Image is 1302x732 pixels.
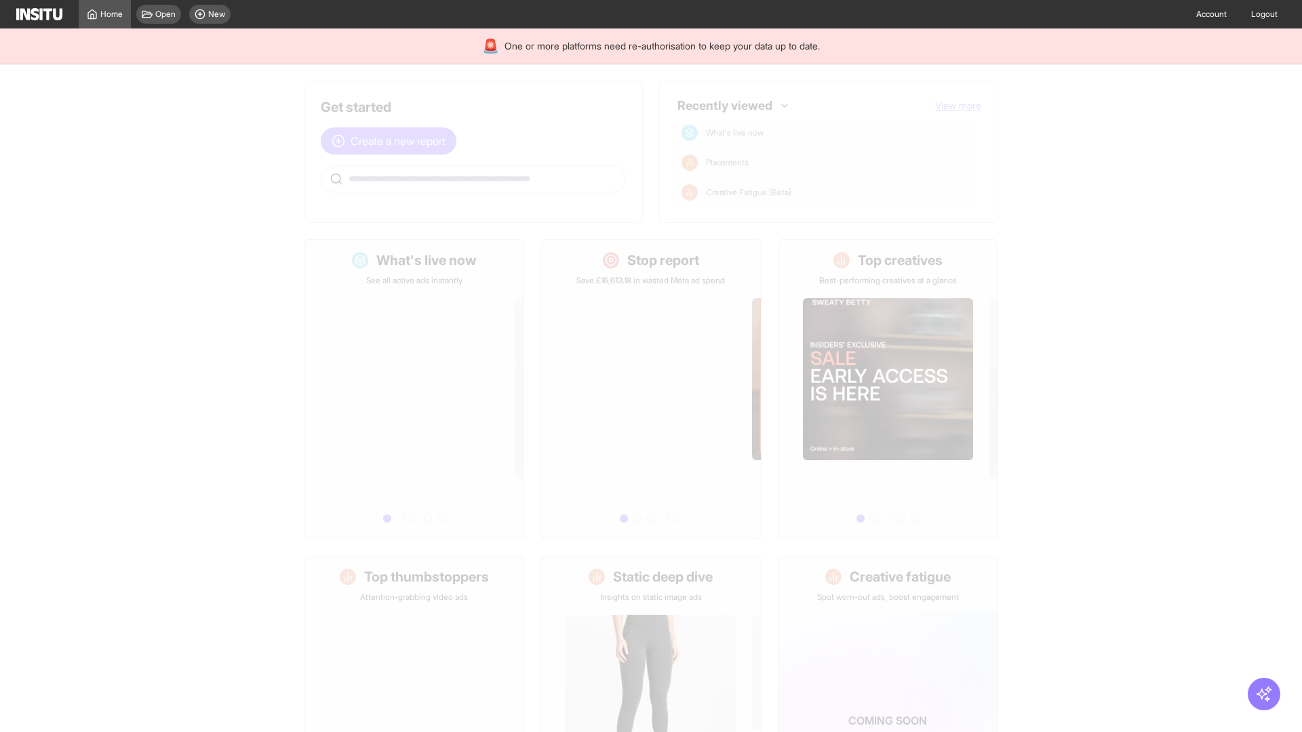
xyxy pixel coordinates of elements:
span: Home [100,9,123,20]
span: One or more platforms need re-authorisation to keep your data up to date. [505,39,820,53]
span: New [208,9,225,20]
img: Logo [16,8,62,20]
span: Open [155,9,176,20]
div: 🚨 [482,37,499,56]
